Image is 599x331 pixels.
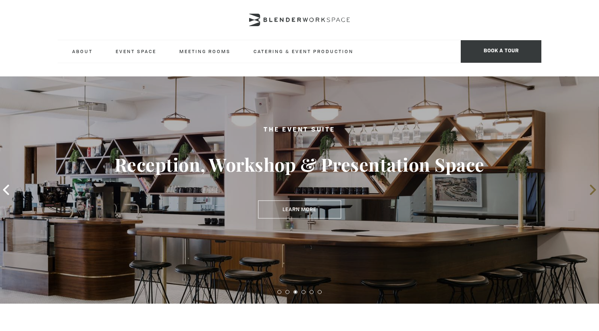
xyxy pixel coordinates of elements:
[247,40,360,62] a: Catering & Event Production
[30,153,569,176] h3: Reception, Workshop & Presentation Space
[30,125,569,135] h2: The Event Suite
[109,40,163,62] a: Event Space
[173,40,237,62] a: Meeting Rooms
[66,40,99,62] a: About
[461,40,541,63] span: Book a tour
[258,200,341,219] a: Learn More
